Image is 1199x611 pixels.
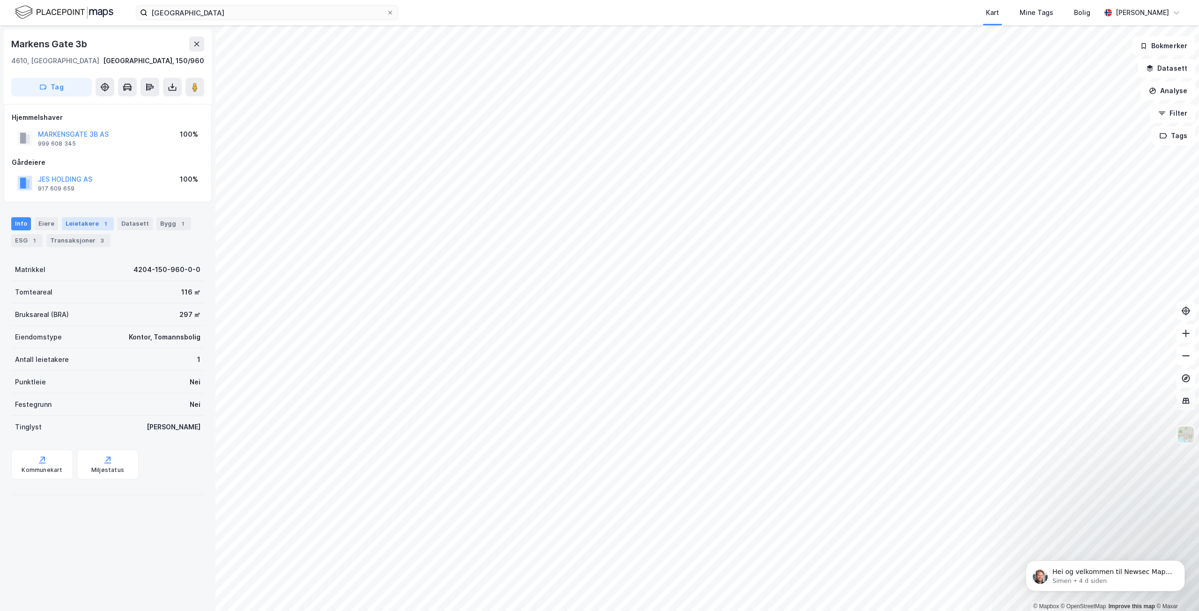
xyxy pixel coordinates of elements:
input: Søk på adresse, matrikkel, gårdeiere, leietakere eller personer [148,6,386,20]
div: Tomteareal [15,287,52,298]
div: Markens Gate 3b [11,37,89,52]
div: Matrikkel [15,264,45,275]
div: Eiere [35,217,58,230]
div: Punktleie [15,376,46,388]
button: Tags [1152,126,1195,145]
button: Datasett [1138,59,1195,78]
button: Bokmerker [1132,37,1195,55]
div: Antall leietakere [15,354,69,365]
a: Improve this map [1109,603,1155,610]
div: Info [11,217,31,230]
div: ESG [11,234,43,247]
div: 999 608 345 [38,140,76,147]
div: Hjemmelshaver [12,112,204,123]
div: [PERSON_NAME] [1116,7,1169,18]
iframe: Intercom notifications melding [1012,541,1199,606]
div: 4610, [GEOGRAPHIC_DATA] [11,55,99,66]
button: Analyse [1141,81,1195,100]
div: Leietakere [62,217,114,230]
div: Nei [190,399,200,410]
div: 917 609 659 [38,185,74,192]
div: Kommunekart [22,466,62,474]
div: Miljøstatus [91,466,124,474]
div: 1 [101,219,110,228]
div: Gårdeiere [12,157,204,168]
div: 100% [180,174,198,185]
div: Bruksareal (BRA) [15,309,69,320]
div: 1 [178,219,187,228]
div: Eiendomstype [15,331,62,343]
div: 1 [197,354,200,365]
div: 3 [97,236,107,245]
a: Mapbox [1033,603,1059,610]
button: Tag [11,78,92,96]
div: 116 ㎡ [181,287,200,298]
div: Datasett [118,217,153,230]
a: OpenStreetMap [1061,603,1106,610]
div: 297 ㎡ [179,309,200,320]
div: Bygg [156,217,191,230]
div: 100% [180,129,198,140]
div: Transaksjoner [46,234,111,247]
div: Tinglyst [15,421,42,433]
div: Kontor, Tomannsbolig [129,331,200,343]
div: 1 [30,236,39,245]
div: Kart [986,7,999,18]
img: Z [1177,426,1195,443]
div: [GEOGRAPHIC_DATA], 150/960 [103,55,204,66]
button: Filter [1150,104,1195,123]
div: Mine Tags [1020,7,1053,18]
div: 4204-150-960-0-0 [133,264,200,275]
div: Nei [190,376,200,388]
img: logo.f888ab2527a4732fd821a326f86c7f29.svg [15,4,113,21]
div: Bolig [1074,7,1090,18]
div: [PERSON_NAME] [147,421,200,433]
div: Festegrunn [15,399,52,410]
